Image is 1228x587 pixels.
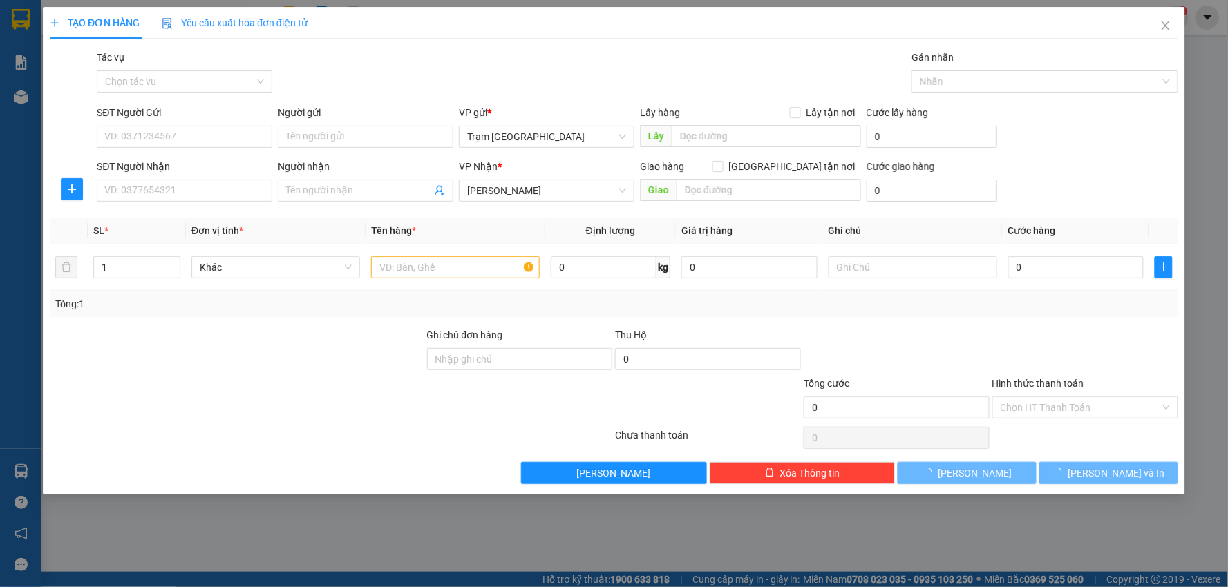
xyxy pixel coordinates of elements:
[1155,262,1171,273] span: plus
[923,468,938,477] span: loading
[427,329,503,340] label: Ghi chú đơn hàng
[191,225,243,236] span: Đơn vị tính
[162,17,308,28] span: Yêu cầu xuất hóa đơn điện tử
[1155,256,1172,278] button: plus
[1053,468,1068,477] span: loading
[468,126,627,147] span: Trạm Sài Gòn
[867,126,997,148] input: Cước lấy hàng
[867,180,997,202] input: Cước giao hàng
[460,105,635,120] div: VP gửi
[200,257,352,278] span: Khác
[672,125,862,147] input: Dọc đường
[427,348,613,370] input: Ghi chú đơn hàng
[97,52,124,63] label: Tác vụ
[521,462,707,484] button: [PERSON_NAME]
[801,105,861,120] span: Lấy tận nơi
[55,296,474,311] div: Tổng: 1
[681,225,733,236] span: Giá trị hàng
[50,18,59,28] span: plus
[577,465,651,481] span: [PERSON_NAME]
[992,378,1084,389] label: Hình thức thanh toán
[162,18,173,29] img: icon
[61,178,83,200] button: plus
[867,107,929,118] label: Cước lấy hàng
[62,184,82,195] span: plus
[586,225,635,236] span: Định lượng
[829,256,997,278] input: Ghi Chú
[55,256,77,278] button: delete
[724,159,861,174] span: [GEOGRAPHIC_DATA] tận nơi
[641,179,677,201] span: Giao
[97,159,272,174] div: SĐT Người Nhận
[1068,465,1165,481] span: [PERSON_NAME] và In
[780,465,840,481] span: Xóa Thông tin
[468,180,627,201] span: Phan Thiết
[912,52,954,63] label: Gán nhãn
[435,185,446,196] span: user-add
[1160,20,1171,31] span: close
[641,107,681,118] span: Lấy hàng
[823,218,1003,244] th: Ghi chú
[677,179,862,201] input: Dọc đường
[898,462,1037,484] button: [PERSON_NAME]
[278,105,453,120] div: Người gửi
[371,256,540,278] input: VD: Bàn, Ghế
[50,17,140,28] span: TẠO ĐƠN HÀNG
[641,161,685,172] span: Giao hàng
[615,329,647,340] span: Thu Hộ
[371,225,416,236] span: Tên hàng
[1008,225,1056,236] span: Cước hàng
[1039,462,1178,484] button: [PERSON_NAME] và In
[765,468,775,479] span: delete
[938,465,1012,481] span: [PERSON_NAME]
[1146,7,1185,46] button: Close
[278,159,453,174] div: Người nhận
[804,378,849,389] span: Tổng cước
[97,105,272,120] div: SĐT Người Gửi
[710,462,896,484] button: deleteXóa Thông tin
[867,161,935,172] label: Cước giao hàng
[93,225,104,236] span: SL
[460,161,498,172] span: VP Nhận
[641,125,672,147] span: Lấy
[656,256,670,278] span: kg
[681,256,818,278] input: 0
[614,427,802,452] div: Chưa thanh toán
